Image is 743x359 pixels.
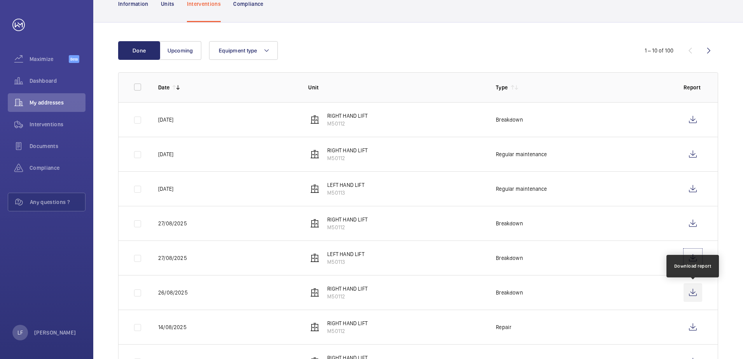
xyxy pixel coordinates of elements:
span: Maximize [30,55,69,63]
img: elevator.svg [310,184,319,193]
p: M50112 [327,293,368,300]
p: Regular maintenance [496,185,547,193]
p: RIGHT HAND LIFT [327,112,368,120]
p: M50113 [327,258,365,266]
p: LEFT HAND LIFT [327,250,365,258]
p: Breakdown [496,289,523,296]
span: Equipment type [219,47,257,54]
p: LEFT HAND LIFT [327,181,365,189]
span: Interventions [30,120,85,128]
p: LF [17,329,23,336]
p: Breakdown [496,254,523,262]
p: Unit [308,84,483,91]
p: [DATE] [158,116,173,124]
div: Download report [674,263,712,270]
img: elevator.svg [310,288,319,297]
p: 27/08/2025 [158,254,187,262]
p: [DATE] [158,150,173,158]
p: M50112 [327,223,368,231]
p: RIGHT HAND LIFT [327,216,368,223]
button: Done [118,41,160,60]
img: elevator.svg [310,115,319,124]
img: elevator.svg [310,253,319,263]
p: 14/08/2025 [158,323,187,331]
p: M50113 [327,189,365,197]
p: Breakdown [496,116,523,124]
button: Equipment type [209,41,278,60]
span: Beta [69,55,79,63]
img: elevator.svg [310,150,319,159]
span: Any questions ? [30,198,85,206]
p: 27/08/2025 [158,220,187,227]
p: M50112 [327,154,368,162]
p: RIGHT HAND LIFT [327,319,368,327]
p: Date [158,84,169,91]
p: Type [496,84,508,91]
p: Regular maintenance [496,150,547,158]
p: RIGHT HAND LIFT [327,285,368,293]
div: 1 – 10 of 100 [645,47,673,54]
p: RIGHT HAND LIFT [327,146,368,154]
span: Compliance [30,164,85,172]
img: elevator.svg [310,219,319,228]
p: [PERSON_NAME] [34,329,76,336]
span: Dashboard [30,77,85,85]
button: Upcoming [159,41,201,60]
p: Repair [496,323,511,331]
p: [DATE] [158,185,173,193]
img: elevator.svg [310,322,319,332]
p: M50112 [327,120,368,127]
p: Report [684,84,702,91]
p: 26/08/2025 [158,289,188,296]
span: My addresses [30,99,85,106]
span: Documents [30,142,85,150]
p: Breakdown [496,220,523,227]
p: M50112 [327,327,368,335]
